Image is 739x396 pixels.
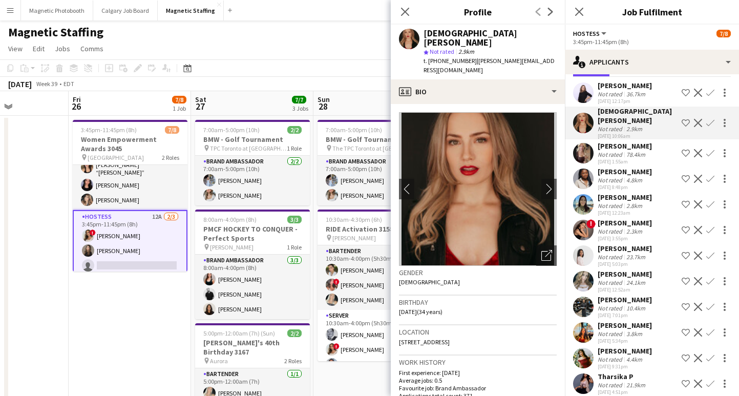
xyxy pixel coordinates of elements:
[33,44,45,53] span: Edit
[194,100,206,112] span: 27
[391,79,565,104] div: Bio
[598,261,652,267] div: [DATE] 5:03pm
[598,244,652,253] div: [PERSON_NAME]
[195,210,310,319] app-job-card: 8:00am-4:00pm (8h)3/3PMCF HOCKEY TO CONQUER - Perfect Sports [PERSON_NAME]1 RoleBrand Ambassador3...
[424,57,555,74] span: | [PERSON_NAME][EMAIL_ADDRESS][DOMAIN_NAME]
[624,151,647,158] div: 78.4km
[598,227,624,235] div: Not rated
[456,48,476,55] span: 2.9km
[598,107,678,125] div: [DEMOGRAPHIC_DATA][PERSON_NAME]
[598,202,624,210] div: Not rated
[399,369,557,377] p: First experience: [DATE]
[287,243,302,251] span: 1 Role
[399,377,557,384] p: Average jobs: 0.5
[4,42,27,55] a: View
[598,176,624,184] div: Not rated
[391,5,565,18] h3: Profile
[292,96,306,103] span: 7/7
[598,279,624,286] div: Not rated
[165,126,179,134] span: 7/8
[598,253,624,261] div: Not rated
[287,126,302,134] span: 2/2
[598,346,652,356] div: [PERSON_NAME]
[565,5,739,18] h3: Job Fulfilment
[333,343,340,349] span: !
[88,154,144,161] span: [GEOGRAPHIC_DATA]
[81,126,137,134] span: 3:45pm-11:45pm (8h)
[93,1,158,20] button: Calgary Job Board
[316,100,330,112] span: 28
[8,44,23,53] span: View
[624,90,647,98] div: 36.7km
[326,216,382,223] span: 10:30am-4:30pm (6h)
[210,144,287,152] span: TPC Toronto at [GEOGRAPHIC_DATA]
[195,135,310,144] h3: BMW - Golf Tournament
[573,30,600,37] span: Hostess
[73,210,187,277] app-card-role: Hostess12A2/33:45pm-11:45pm (8h)![PERSON_NAME][PERSON_NAME]
[64,80,74,88] div: EDT
[80,44,103,53] span: Comms
[598,98,652,105] div: [DATE] 12:17pm
[90,230,96,236] span: !
[573,30,608,37] button: Hostess
[292,105,308,112] div: 3 Jobs
[399,112,557,266] img: Crew avatar or photo
[598,356,624,363] div: Not rated
[203,126,260,134] span: 7:00am-5:00pm (10h)
[598,286,652,293] div: [DATE] 12:52am
[318,245,432,310] app-card-role: Bartender3/310:30am-4:00pm (5h30m)[PERSON_NAME]![PERSON_NAME][PERSON_NAME]
[573,38,731,46] div: 3:45pm-11:45pm (8h)
[71,100,81,112] span: 26
[598,141,652,151] div: [PERSON_NAME]
[399,308,442,316] span: [DATE] (34 years)
[318,210,432,361] div: 10:30am-4:30pm (6h)8/10RIDE Activation 3158 [PERSON_NAME]3 RolesBartender3/310:30am-4:00pm (5h30m...
[598,235,652,242] div: [DATE] 3:55pm
[8,25,103,40] h1: Magnetic Staffing
[598,158,652,165] div: [DATE] 1:55am
[172,96,186,103] span: 7/8
[210,357,228,365] span: Aurora
[8,79,32,89] div: [DATE]
[318,120,432,205] div: 7:00am-5:00pm (10h)2/2BMW - Golf Tournament The TPC Toronto at [GEOGRAPHIC_DATA]1 RoleBrand Ambas...
[598,304,624,312] div: Not rated
[333,279,340,285] span: !
[624,356,644,363] div: 4.4km
[598,81,652,90] div: [PERSON_NAME]
[195,120,310,205] div: 7:00am-5:00pm (10h)2/2BMW - Golf Tournament TPC Toronto at [GEOGRAPHIC_DATA]1 RoleBrand Ambassado...
[73,135,187,153] h3: Women Empowerment Awards 3045
[399,358,557,367] h3: Work history
[598,193,652,202] div: [PERSON_NAME]
[73,120,187,272] app-job-card: 3:45pm-11:45pm (8h)7/8Women Empowerment Awards 3045 [GEOGRAPHIC_DATA]2 RolesBrand Ambassador5/53:...
[624,125,644,133] div: 2.9km
[34,80,59,88] span: Week 39
[598,167,652,176] div: [PERSON_NAME]
[332,144,409,152] span: The TPC Toronto at [GEOGRAPHIC_DATA]
[424,29,557,47] div: [DEMOGRAPHIC_DATA][PERSON_NAME]
[598,151,624,158] div: Not rated
[158,1,224,20] button: Magnetic Staffing
[565,50,739,74] div: Applicants
[318,224,432,234] h3: RIDE Activation 3158
[598,338,652,344] div: [DATE] 5:34pm
[598,363,652,370] div: [DATE] 9:31pm
[624,279,647,286] div: 24.1km
[598,90,624,98] div: Not rated
[536,245,557,266] div: Open photos pop-in
[73,95,81,104] span: Fri
[318,135,432,144] h3: BMW - Golf Tournament
[598,125,624,133] div: Not rated
[29,42,49,55] a: Edit
[598,321,652,330] div: [PERSON_NAME]
[287,329,302,337] span: 2/2
[399,338,450,346] span: [STREET_ADDRESS]
[716,30,731,37] span: 7/8
[598,372,647,381] div: Tharsika P
[195,338,310,357] h3: [PERSON_NAME]'s 40th Birthday 3167
[21,1,93,20] button: Magnetic Photobooth
[624,304,647,312] div: 10.4km
[55,44,70,53] span: Jobs
[598,312,652,319] div: [DATE] 7:01pm
[624,330,644,338] div: 3.8km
